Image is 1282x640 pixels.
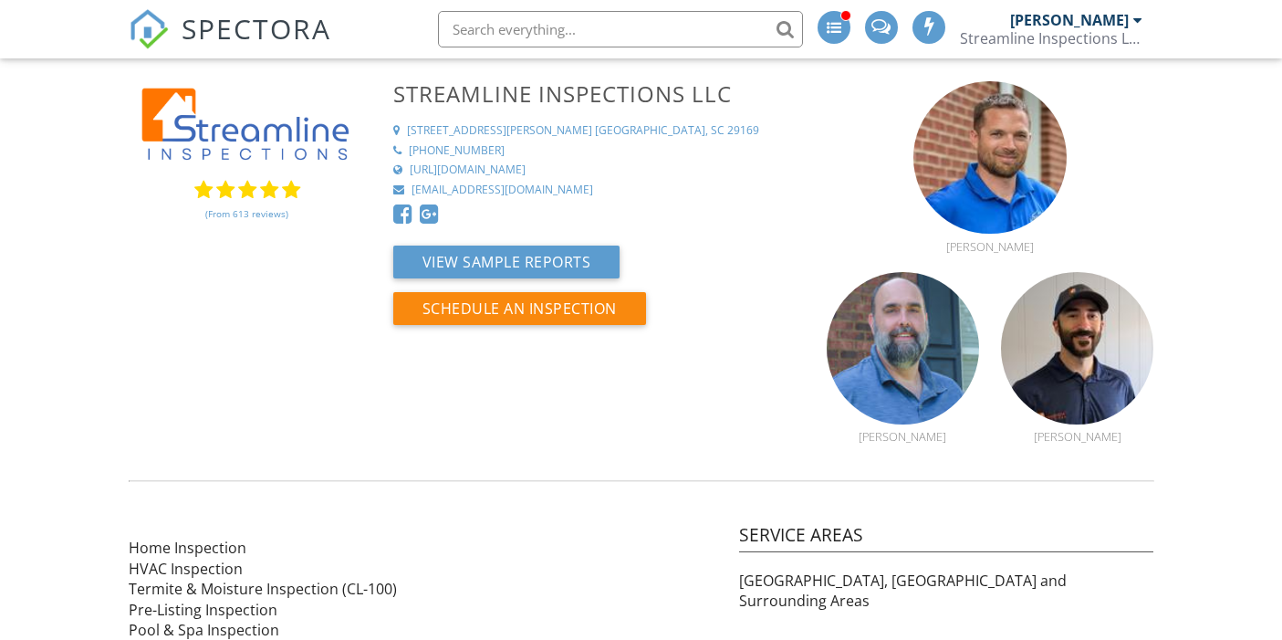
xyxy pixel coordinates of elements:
a: [PERSON_NAME] [827,409,979,444]
h3: Streamline Inspections LLC [393,81,805,106]
p: [GEOGRAPHIC_DATA], [GEOGRAPHIC_DATA] and Surrounding Areas [739,571,1153,612]
h4: Service Areas [739,523,1153,552]
a: View Sample Reports [393,257,620,278]
div: [STREET_ADDRESS][PERSON_NAME] [407,123,592,139]
div: [PERSON_NAME] [913,239,1066,254]
a: SPECTORA [129,25,331,63]
button: Schedule an Inspection [393,292,646,325]
div: [URL][DOMAIN_NAME] [410,163,526,178]
a: [STREET_ADDRESS][PERSON_NAME] [GEOGRAPHIC_DATA], SC 29169 [393,123,805,139]
div: [PHONE_NUMBER] [409,143,505,159]
button: View Sample Reports [393,246,620,278]
img: The Best Home Inspection Software - Spectora [129,9,169,49]
span: SPECTORA [182,9,331,47]
img: Horizontal_Inspections_%281%29.png [129,81,366,171]
a: [PERSON_NAME] [1001,409,1153,444]
input: Search everything... [438,11,803,47]
div: [PERSON_NAME] [1001,429,1153,444]
a: Schedule an Inspection [393,304,646,324]
img: photo_face.jpg [913,81,1066,234]
a: [EMAIL_ADDRESS][DOMAIN_NAME] [393,183,805,198]
div: [EMAIL_ADDRESS][DOMAIN_NAME] [412,183,593,198]
a: [PHONE_NUMBER] [393,143,805,159]
a: (From 613 reviews) [205,198,288,229]
div: Streamline Inspections LLC [960,29,1142,47]
a: [PERSON_NAME] [913,218,1066,253]
div: [GEOGRAPHIC_DATA], SC 29169 [595,123,759,139]
a: [URL][DOMAIN_NAME] [393,163,805,178]
div: [PERSON_NAME] [827,429,979,444]
div: [PERSON_NAME] [1010,11,1129,29]
img: head_shoot_crop.jpg [1001,272,1153,425]
img: paul_pic.jpg [827,272,979,425]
